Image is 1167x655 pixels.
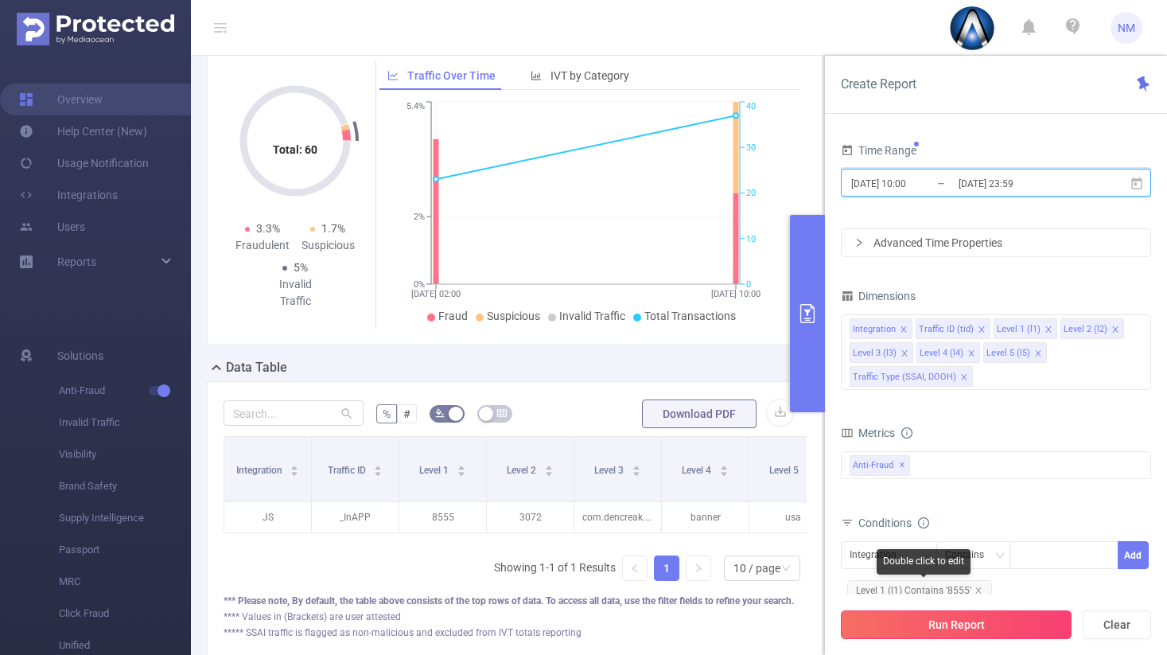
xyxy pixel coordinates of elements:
[916,342,980,363] li: Level 4 (l4)
[858,517,929,529] span: Conditions
[662,502,749,532] p: banner
[1064,319,1107,340] div: Level 2 (l2)
[841,610,1072,639] button: Run Report
[594,465,626,476] span: Level 3
[457,470,465,474] i: icon: caret-down
[807,463,816,473] div: Sort
[399,502,486,532] p: 8555
[59,439,191,470] span: Visibility
[295,237,360,254] div: Suspicious
[642,400,757,428] button: Download PDF
[224,610,807,624] div: **** Values in (Brackets) are user attested
[19,211,85,243] a: Users
[841,76,916,92] span: Create Report
[574,502,661,532] p: com.dencreak.spbook
[230,237,295,254] div: Fraudulent
[901,427,912,439] i: icon: info-circle
[853,319,896,340] div: Integration
[224,626,807,640] div: ***** SSAI traffic is flagged as non-malicious and excluded from IVT totals reporting
[719,470,728,474] i: icon: caret-down
[841,144,916,157] span: Time Range
[59,407,191,439] span: Invalid Traffic
[487,310,540,322] span: Suspicious
[419,465,451,476] span: Level 1
[19,115,147,147] a: Help Center (New)
[920,343,963,364] div: Level 4 (l4)
[294,261,308,274] span: 5%
[290,463,299,473] div: Sort
[321,222,345,235] span: 1.7%
[57,340,103,372] span: Solutions
[435,408,445,418] i: icon: bg-colors
[719,463,729,473] div: Sort
[414,279,425,290] tspan: 0%
[632,463,640,468] i: icon: caret-up
[19,84,103,115] a: Overview
[273,143,317,156] tspan: Total: 60
[918,517,929,528] i: icon: info-circle
[682,465,714,476] span: Level 4
[900,326,908,335] i: icon: close
[312,502,399,532] p: _InAPP
[853,343,897,364] div: Level 3 (l3)
[224,502,311,532] p: JS
[841,290,916,302] span: Dimensions
[57,255,96,268] span: Reports
[746,142,756,153] tspan: 30
[290,463,299,468] i: icon: caret-up
[630,563,640,573] i: icon: left
[694,563,703,573] i: icon: right
[224,400,364,426] input: Search...
[960,373,968,383] i: icon: close
[632,470,640,474] i: icon: caret-down
[686,556,711,581] li: Next Page
[850,455,910,476] span: Anti-Fraud
[226,358,287,377] h2: Data Table
[1118,12,1135,44] span: NM
[719,463,728,468] i: icon: caret-up
[644,310,736,322] span: Total Transactions
[59,470,191,502] span: Brand Safety
[438,310,468,322] span: Fraud
[59,502,191,534] span: Supply Intelligence
[916,318,990,339] li: Traffic ID (tid)
[957,173,1086,194] input: End date
[224,594,807,608] div: *** Please note, By default, the table above consists of the top rows of data. To access all data...
[945,542,995,568] div: Contains
[487,502,574,532] p: 3072
[769,465,801,476] span: Level 5
[654,556,679,581] li: 1
[974,587,982,595] i: icon: close
[19,179,118,211] a: Integrations
[899,456,905,475] span: ✕
[457,463,466,473] div: Sort
[544,470,553,474] i: icon: caret-down
[497,408,507,418] i: icon: table
[236,465,285,476] span: Integration
[781,563,791,575] i: icon: down
[544,463,553,468] i: icon: caret-up
[994,318,1057,339] li: Level 1 (l1)
[374,470,383,474] i: icon: caret-down
[59,566,191,598] span: MRC
[1044,326,1052,335] i: icon: close
[850,318,912,339] li: Integration
[1083,610,1151,639] button: Clear
[256,222,280,235] span: 3.3%
[544,463,554,473] div: Sort
[877,549,971,575] div: Double click to edit
[841,427,895,439] span: Metrics
[19,147,149,179] a: Usage Notification
[290,470,299,474] i: icon: caret-down
[850,542,908,568] div: Integration
[997,319,1041,340] div: Level 1 (l1)
[711,289,760,299] tspan: [DATE] 10:00
[59,534,191,566] span: Passport
[1118,541,1149,569] button: Add
[494,556,616,581] li: Showing 1-1 of 1 Results
[850,342,913,363] li: Level 3 (l3)
[411,289,461,299] tspan: [DATE] 02:00
[967,349,975,359] i: icon: close
[531,70,542,81] i: icon: bar-chart
[983,342,1047,363] li: Level 5 (l5)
